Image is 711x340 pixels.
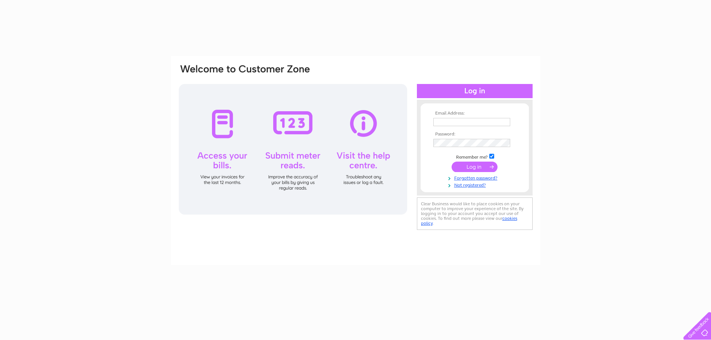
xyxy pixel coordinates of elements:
th: Email Address: [431,111,518,116]
a: Not registered? [433,181,518,188]
td: Remember me? [431,153,518,160]
a: cookies policy [421,216,517,226]
th: Password: [431,132,518,137]
div: Clear Business would like to place cookies on your computer to improve your experience of the sit... [417,197,533,230]
a: Forgotten password? [433,174,518,181]
input: Submit [452,162,498,172]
